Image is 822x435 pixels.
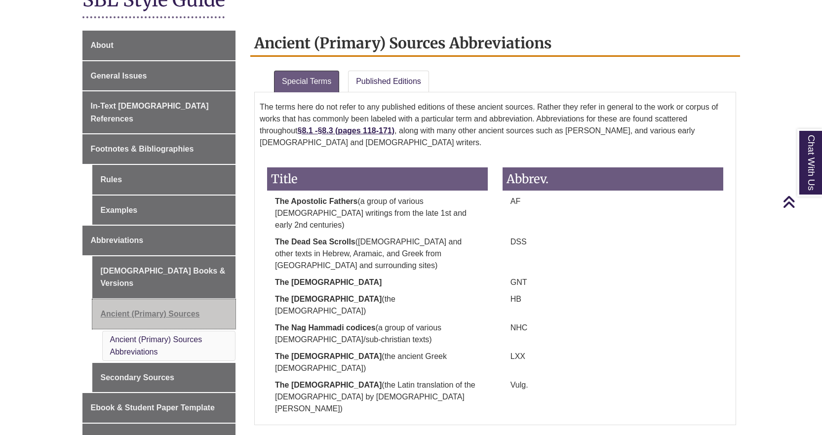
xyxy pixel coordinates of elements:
a: General Issues [82,61,236,91]
p: GNT [503,277,723,288]
p: (the ancient Greek [DEMOGRAPHIC_DATA]) [267,351,488,374]
a: Examples [92,196,236,225]
p: The terms here do not refer to any published editions of these ancient sources. Rather they refer... [260,97,731,153]
p: (the Latin translation of the [DEMOGRAPHIC_DATA] by [DEMOGRAPHIC_DATA][PERSON_NAME]) [267,379,488,415]
p: Vulg. [503,379,723,391]
p: AF [503,196,723,207]
a: Ebook & Student Paper Template [82,393,236,423]
a: About [82,31,236,60]
a: Special Terms [274,71,339,92]
span: About [91,41,114,49]
p: DSS [503,236,723,248]
p: (a group of various [DEMOGRAPHIC_DATA]/sub-christian texts) [267,322,488,346]
strong: The [DEMOGRAPHIC_DATA] [275,295,382,303]
h2: Ancient (Primary) Sources Abbreviations [250,31,740,57]
a: §8.1 -§8.3 (pages 118-171) [298,126,395,135]
a: Published Editions [348,71,429,92]
p: NHC [503,322,723,334]
h3: Abbrev. [503,167,723,191]
a: In-Text [DEMOGRAPHIC_DATA] References [82,91,236,133]
strong: The Dead Sea Scrolls [275,237,355,246]
a: Footnotes & Bibliographies [82,134,236,164]
span: Footnotes & Bibliographies [91,145,194,153]
h3: Title [267,167,488,191]
strong: The Nag Hammadi codices [275,323,376,332]
p: (the [DEMOGRAPHIC_DATA]) [267,293,488,317]
strong: The [DEMOGRAPHIC_DATA] [275,381,382,389]
a: Back to Top [783,195,820,208]
a: [DEMOGRAPHIC_DATA] Books & Versions [92,256,236,298]
span: Ebook & Student Paper Template [91,403,215,412]
a: Ancient (Primary) Sources [92,299,236,329]
strong: The [DEMOGRAPHIC_DATA] [275,278,382,286]
p: (a group of various [DEMOGRAPHIC_DATA] writings from the late 1st and early 2nd centuries) [267,196,488,231]
a: Rules [92,165,236,195]
strong: The Apostolic Fathers [275,197,357,205]
p: HB [503,293,723,305]
strong: §8.3 (pages 118-171) [317,126,394,135]
span: General Issues [91,72,147,80]
strong: §8.1 - [298,126,318,135]
p: LXX [503,351,723,362]
span: In-Text [DEMOGRAPHIC_DATA] References [91,102,209,123]
span: Abbreviations [91,236,144,244]
a: Secondary Sources [92,363,236,393]
a: Ancient (Primary) Sources Abbreviations [110,335,202,356]
a: Abbreviations [82,226,236,255]
strong: The [DEMOGRAPHIC_DATA] [275,352,382,360]
p: ([DEMOGRAPHIC_DATA] and other texts in Hebrew, Aramaic, and Greek from [GEOGRAPHIC_DATA] and surr... [267,236,488,272]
